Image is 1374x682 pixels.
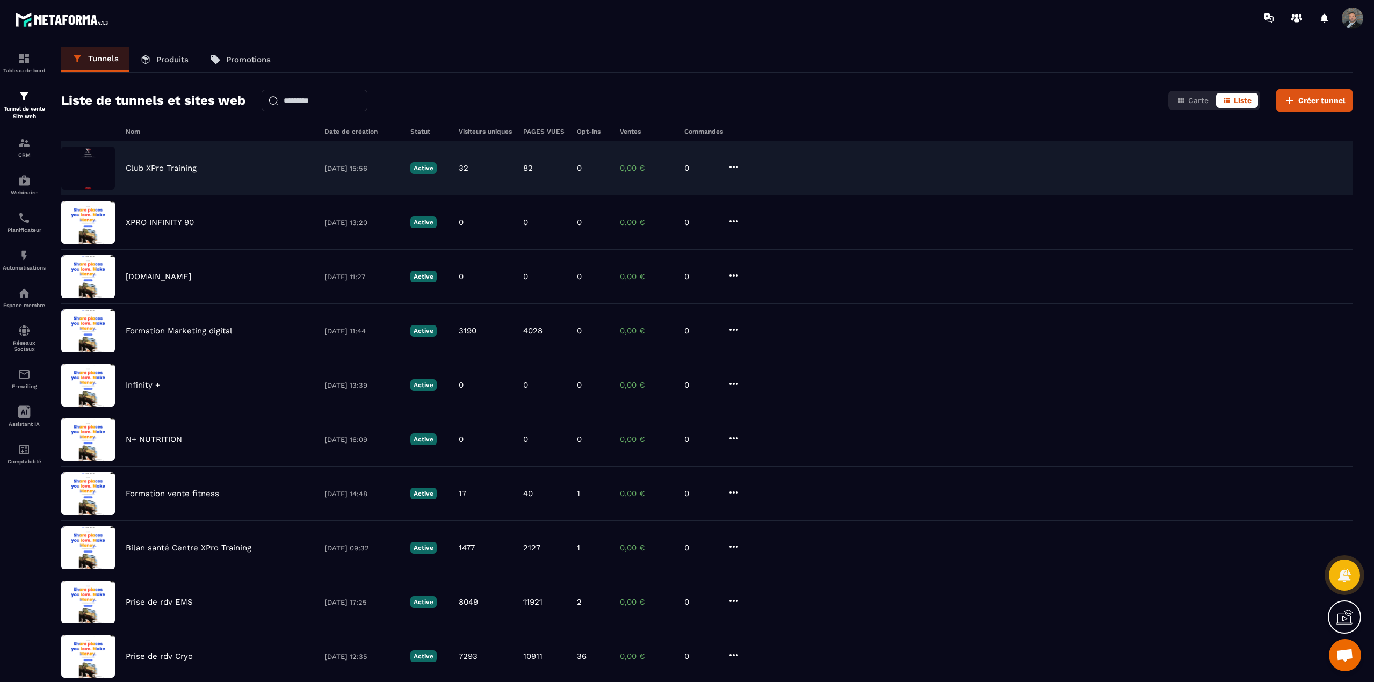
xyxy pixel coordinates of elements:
[459,434,464,444] p: 0
[459,543,475,553] p: 1477
[126,597,193,607] p: Prise de rdv EMS
[15,10,112,30] img: logo
[410,271,437,282] p: Active
[61,581,115,623] img: image
[3,265,46,271] p: Automatisations
[61,526,115,569] img: image
[410,162,437,174] p: Active
[577,434,582,444] p: 0
[577,326,582,336] p: 0
[1298,95,1346,106] span: Créer tunnel
[3,302,46,308] p: Espace membre
[577,128,609,135] h6: Opt-ins
[410,542,437,554] p: Active
[3,44,46,82] a: formationformationTableau de bord
[1329,639,1361,671] div: Ouvrir le chat
[3,105,46,120] p: Tunnel de vente Site web
[61,147,115,190] img: image
[523,217,528,227] p: 0
[459,651,478,661] p: 7293
[410,650,437,662] p: Active
[61,635,115,678] img: image
[577,489,580,498] p: 1
[523,651,543,661] p: 10911
[3,360,46,397] a: emailemailE-mailing
[3,68,46,74] p: Tableau de bord
[324,219,400,227] p: [DATE] 13:20
[3,279,46,316] a: automationsautomationsEspace membre
[459,489,466,498] p: 17
[324,327,400,335] p: [DATE] 11:44
[18,368,31,381] img: email
[126,163,197,173] p: Club XPro Training
[620,326,674,336] p: 0,00 €
[620,434,674,444] p: 0,00 €
[18,136,31,149] img: formation
[61,472,115,515] img: image
[410,325,437,337] p: Active
[684,380,717,390] p: 0
[523,326,543,336] p: 4028
[156,55,189,64] p: Produits
[3,421,46,427] p: Assistant IA
[3,227,46,233] p: Planificateur
[18,212,31,224] img: scheduler
[684,597,717,607] p: 0
[126,272,191,281] p: [DOMAIN_NAME]
[3,190,46,195] p: Webinaire
[3,82,46,128] a: formationformationTunnel de vente Site web
[3,166,46,204] a: automationsautomationsWebinaire
[620,380,674,390] p: 0,00 €
[129,47,199,72] a: Produits
[324,381,400,389] p: [DATE] 13:39
[3,204,46,241] a: schedulerschedulerPlanificateur
[620,597,674,607] p: 0,00 €
[523,434,528,444] p: 0
[3,241,46,279] a: automationsautomationsAutomatisations
[523,543,540,553] p: 2127
[3,397,46,435] a: Assistant IA
[684,489,717,498] p: 0
[126,326,233,336] p: Formation Marketing digital
[459,597,478,607] p: 8049
[684,651,717,661] p: 0
[3,152,46,158] p: CRM
[459,380,464,390] p: 0
[620,272,674,281] p: 0,00 €
[410,488,437,499] p: Active
[126,128,314,135] h6: Nom
[324,436,400,444] p: [DATE] 16:09
[61,201,115,244] img: image
[18,52,31,65] img: formation
[620,128,674,135] h6: Ventes
[126,543,251,553] p: Bilan santé Centre XPro Training
[18,174,31,187] img: automations
[324,273,400,281] p: [DATE] 11:27
[1188,96,1209,105] span: Carte
[1234,96,1252,105] span: Liste
[577,543,580,553] p: 1
[577,380,582,390] p: 0
[126,434,182,444] p: N+ NUTRITION
[459,217,464,227] p: 0
[61,47,129,72] a: Tunnels
[684,163,717,173] p: 0
[61,418,115,461] img: image
[126,489,219,498] p: Formation vente fitness
[684,543,717,553] p: 0
[3,383,46,389] p: E-mailing
[523,128,566,135] h6: PAGES VUES
[459,272,464,281] p: 0
[1276,89,1353,112] button: Créer tunnel
[620,489,674,498] p: 0,00 €
[577,163,582,173] p: 0
[18,443,31,456] img: accountant
[523,163,533,173] p: 82
[577,651,587,661] p: 36
[3,459,46,465] p: Comptabilité
[324,128,400,135] h6: Date de création
[126,380,160,390] p: Infinity +
[61,255,115,298] img: image
[18,249,31,262] img: automations
[126,651,193,661] p: Prise de rdv Cryo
